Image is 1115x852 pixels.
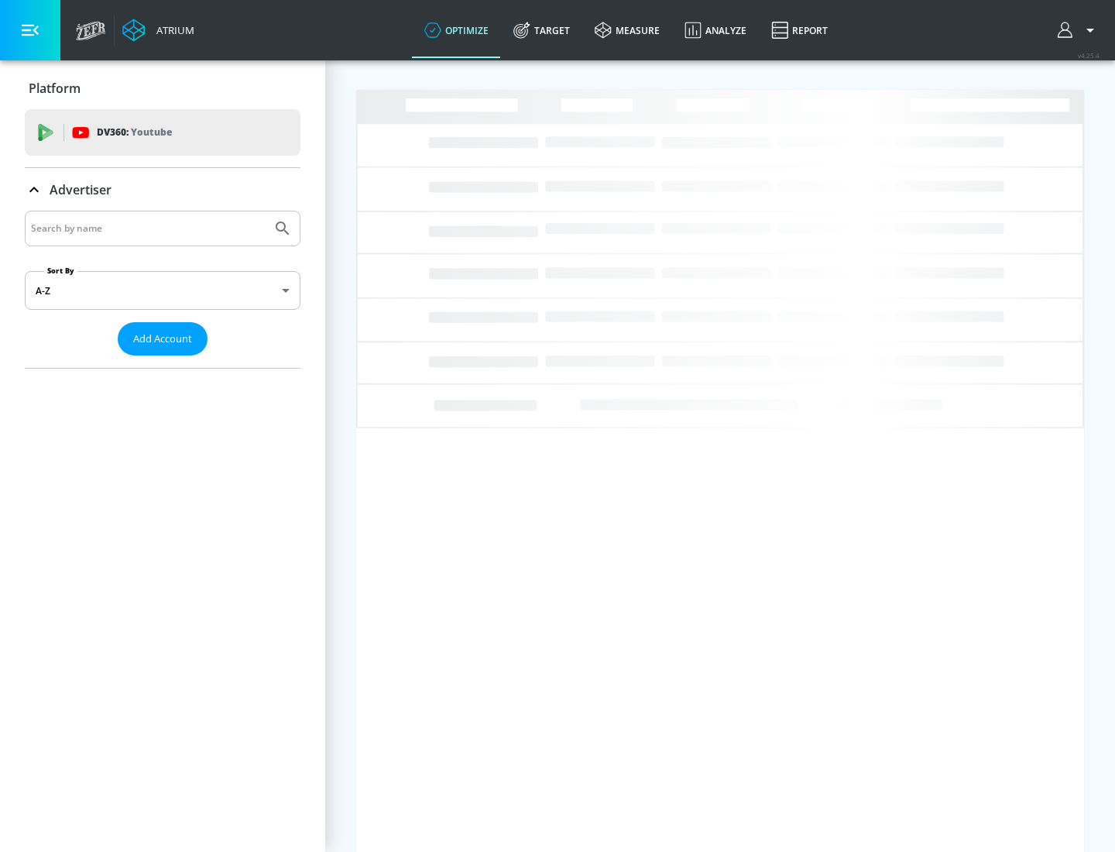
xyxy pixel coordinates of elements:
label: Sort By [44,266,77,276]
div: Atrium [150,23,194,37]
a: optimize [412,2,501,58]
input: Search by name [31,218,266,239]
div: DV360: Youtube [25,109,300,156]
div: Platform [25,67,300,110]
div: Advertiser [25,168,300,211]
a: Report [759,2,840,58]
a: Analyze [672,2,759,58]
a: Atrium [122,19,194,42]
p: Platform [29,80,81,97]
div: A-Z [25,271,300,310]
a: Target [501,2,582,58]
div: Advertiser [25,211,300,368]
p: Advertiser [50,181,111,198]
a: measure [582,2,672,58]
p: Youtube [131,124,172,140]
nav: list of Advertiser [25,356,300,368]
p: DV360: [97,124,172,141]
button: Add Account [118,322,208,356]
span: Add Account [133,330,192,348]
span: v 4.25.4 [1078,51,1100,60]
